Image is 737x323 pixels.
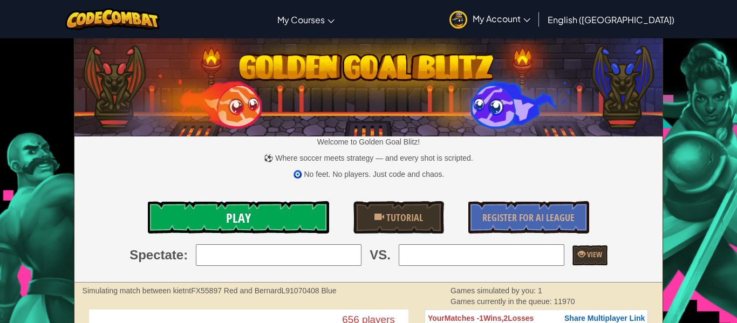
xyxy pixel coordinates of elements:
[473,13,530,24] span: My Account
[384,211,423,224] span: Tutorial
[370,246,391,264] span: VS.
[65,8,160,30] img: CodeCombat logo
[451,286,538,295] span: Games simulated by you:
[468,201,589,233] a: Register for AI League
[548,14,674,25] span: English ([GEOGRAPHIC_DATA])
[74,136,663,147] p: Welcome to Golden Goal Blitz!
[272,5,340,34] a: My Courses
[482,211,575,224] span: Register for AI League
[226,209,251,226] span: Play
[74,153,663,163] p: ⚽ Where soccer meets strategy — and every shot is scripted.
[74,169,663,180] p: 🧿 No feet. No players. Just code and chaos.
[451,297,554,306] span: Games currently in the queue:
[445,314,480,322] span: Matches -
[554,297,575,306] span: 11970
[564,314,645,322] span: Share Multiplayer Link
[428,314,445,322] span: Your
[277,14,325,25] span: My Courses
[83,286,337,295] strong: Simulating match between kietntFX55897 Red and BernardL91070408 Blue
[508,314,534,322] span: Losses
[353,201,444,233] a: Tutorial
[483,314,503,322] span: Wins,
[585,249,602,259] span: View
[538,286,542,295] span: 1
[444,2,536,36] a: My Account
[542,5,680,34] a: English ([GEOGRAPHIC_DATA])
[449,11,467,29] img: avatar
[129,246,183,264] span: Spectate
[74,34,663,136] img: Golden Goal
[183,246,188,264] span: :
